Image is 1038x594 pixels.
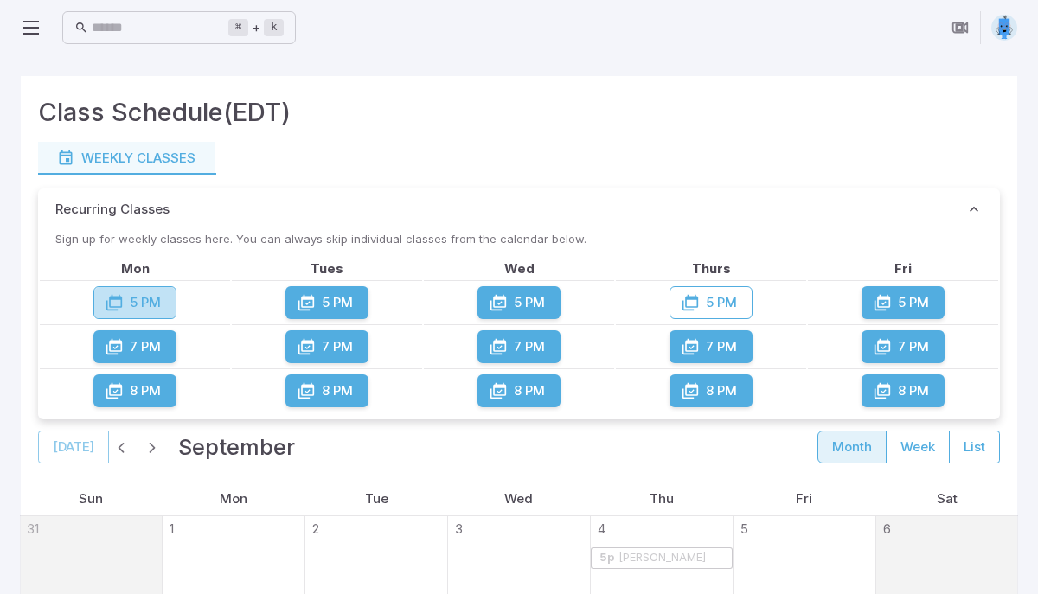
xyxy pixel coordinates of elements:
[285,286,368,319] button: 5 PM
[57,149,195,168] div: Weekly Classes
[40,259,230,278] th: Mon
[93,286,176,319] button: 5 PM
[808,259,998,278] th: Fri
[305,516,319,539] a: September 2, 2025
[285,330,368,363] button: 7 PM
[178,430,295,464] h2: September
[643,482,681,515] a: Thursday
[424,259,614,278] th: Wed
[670,330,753,363] button: 7 PM
[20,516,39,539] a: August 31, 2025
[616,259,806,278] th: Thurs
[670,286,753,319] button: 5 PM
[477,374,561,407] button: 8 PM
[944,11,977,44] button: Join in Zoom Client
[358,482,395,515] a: Tuesday
[886,431,950,463] button: week
[232,259,422,278] th: Tues
[949,431,1000,463] button: list
[38,230,1000,247] p: Sign up for weekly classes here. You can always skip individual classes from the calendar below.
[228,17,284,38] div: +
[448,516,463,539] a: September 3, 2025
[163,516,174,539] a: September 1, 2025
[876,516,891,539] a: September 6, 2025
[618,552,707,565] div: [PERSON_NAME]
[591,516,605,539] a: September 4, 2025
[38,188,1000,230] button: Recurring Classes
[991,15,1017,41] img: rectangle.svg
[477,330,561,363] button: 7 PM
[93,374,176,407] button: 8 PM
[72,482,110,515] a: Sunday
[264,19,284,36] kbd: k
[55,200,170,219] p: Recurring Classes
[670,374,753,407] button: 8 PM
[497,482,540,515] a: Wednesday
[477,286,561,319] button: 5 PM
[817,431,887,463] button: month
[862,330,945,363] button: 7 PM
[789,482,819,515] a: Friday
[140,435,164,459] button: Next month
[930,482,964,515] a: Saturday
[38,431,109,463] button: [DATE]
[93,330,176,363] button: 7 PM
[862,374,945,407] button: 8 PM
[285,374,368,407] button: 8 PM
[862,286,945,319] button: 5 PM
[38,230,1000,419] div: Recurring Classes
[599,552,615,565] div: 5p
[734,516,748,539] a: September 5, 2025
[228,19,248,36] kbd: ⌘
[109,435,133,459] button: Previous month
[213,482,254,515] a: Monday
[38,93,291,131] h3: Class Schedule (EDT)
